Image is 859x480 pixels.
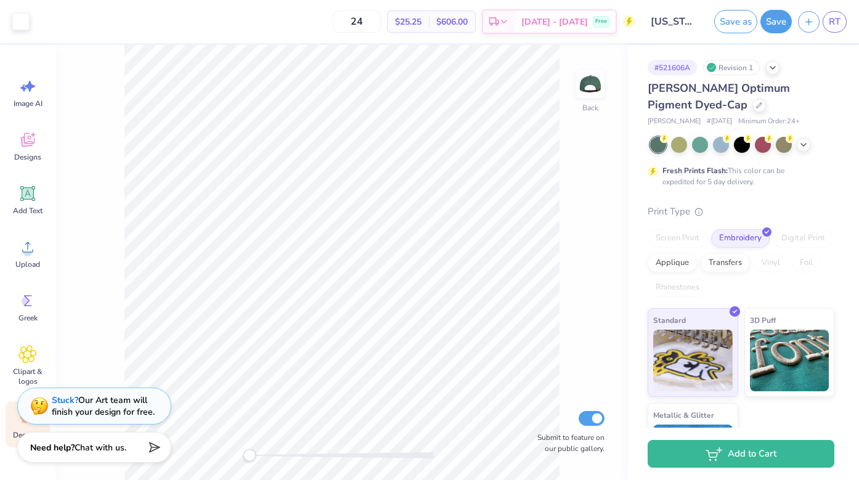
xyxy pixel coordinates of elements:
span: Metallic & Glitter [653,409,714,421]
div: Vinyl [754,254,788,272]
div: This color can be expedited for 5 day delivery. [662,165,814,187]
span: Designs [14,152,41,162]
div: Back [582,102,598,113]
button: Add to Cart [648,440,834,468]
span: Minimum Order: 24 + [738,116,800,127]
button: Save as [714,10,757,33]
span: Decorate [13,430,43,440]
div: Rhinestones [648,279,707,297]
img: 3D Puff [750,330,829,391]
div: Transfers [701,254,750,272]
div: Our Art team will finish your design for free. [52,394,155,418]
div: Print Type [648,205,834,219]
strong: Fresh Prints Flash: [662,166,728,176]
button: Save [760,10,792,33]
span: Image AI [14,99,43,108]
div: Revision 1 [703,60,760,75]
span: [DATE] - [DATE] [521,15,588,28]
input: Untitled Design [641,9,702,34]
div: Accessibility label [243,449,256,462]
strong: Need help? [30,442,75,454]
img: Back [578,71,603,96]
span: RT [829,15,841,29]
span: Upload [15,259,40,269]
span: $25.25 [395,15,421,28]
span: Free [595,17,607,26]
span: $606.00 [436,15,468,28]
span: [PERSON_NAME] Optimum Pigment Dyed-Cap [648,81,790,112]
input: – – [333,10,381,33]
span: Add Text [13,206,43,216]
span: Greek [18,313,38,323]
div: # 521606A [648,60,697,75]
div: Applique [648,254,697,272]
label: Submit to feature on our public gallery. [531,432,605,454]
div: Foil [792,254,821,272]
div: Embroidery [711,229,770,248]
span: [PERSON_NAME] [648,116,701,127]
strong: Stuck? [52,394,78,406]
a: RT [823,11,847,33]
span: # [DATE] [707,116,732,127]
span: Standard [653,314,686,327]
span: Clipart & logos [7,367,48,386]
span: Chat with us. [75,442,126,454]
div: Screen Print [648,229,707,248]
span: 3D Puff [750,314,776,327]
div: Digital Print [773,229,833,248]
img: Standard [653,330,733,391]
